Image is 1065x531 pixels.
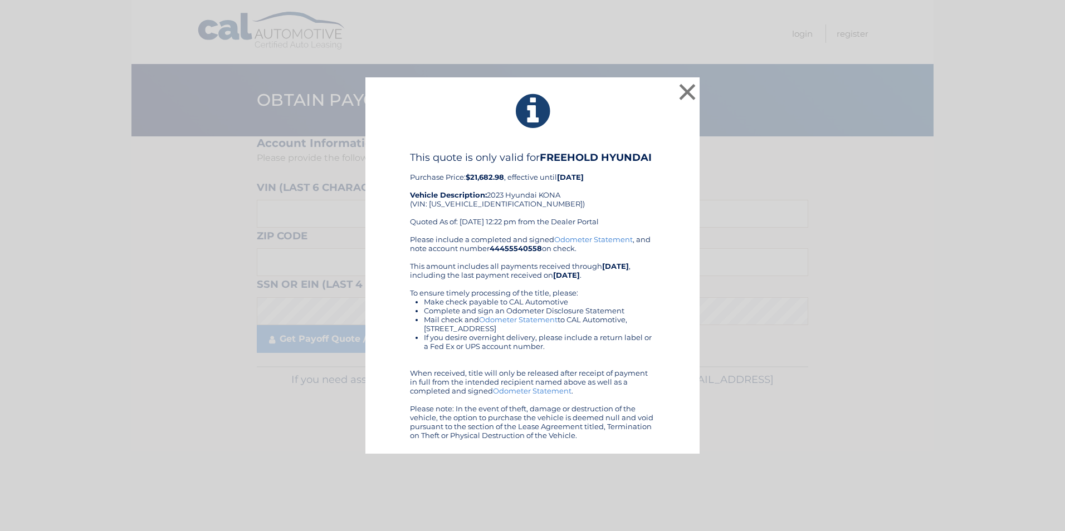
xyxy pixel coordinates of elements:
b: [DATE] [553,271,580,279]
b: $21,682.98 [466,173,504,181]
b: 44455540558 [490,244,542,253]
b: [DATE] [557,173,584,181]
li: Make check payable to CAL Automotive [424,297,655,306]
a: Odometer Statement [479,315,558,324]
button: × [676,81,698,103]
li: If you desire overnight delivery, please include a return label or a Fed Ex or UPS account number. [424,333,655,351]
div: Purchase Price: , effective until 2023 Hyundai KONA (VIN: [US_VEHICLE_IDENTIFICATION_NUMBER]) Quo... [410,151,655,235]
div: Please include a completed and signed , and note account number on check. This amount includes al... [410,235,655,440]
b: FREEHOLD HYUNDAI [540,151,652,164]
a: Odometer Statement [493,386,571,395]
li: Complete and sign an Odometer Disclosure Statement [424,306,655,315]
li: Mail check and to CAL Automotive, [STREET_ADDRESS] [424,315,655,333]
strong: Vehicle Description: [410,190,487,199]
b: [DATE] [602,262,629,271]
h4: This quote is only valid for [410,151,655,164]
a: Odometer Statement [554,235,633,244]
